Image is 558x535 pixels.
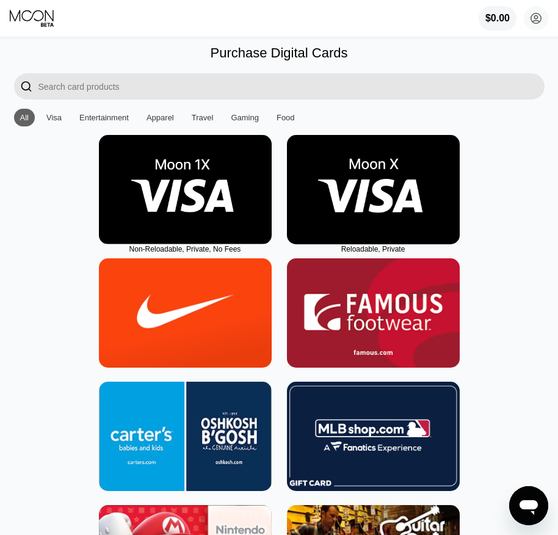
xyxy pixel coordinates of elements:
div:  [20,79,32,93]
div: Visa [40,109,68,126]
div: Gaming [231,113,259,122]
div: Reloadable, Private [287,245,460,253]
div: $0.00 [485,13,510,24]
div: Gaming [225,109,265,126]
div: Visa [46,113,62,122]
div: Purchase Digital Cards [211,45,348,61]
div: Entertainment [79,113,129,122]
div: All [14,109,35,126]
div: Apparel [140,109,180,126]
div:  [14,73,38,100]
div: Non-Reloadable, Private, No Fees [99,245,272,253]
div: Entertainment [73,109,135,126]
div: All [20,113,29,122]
input: Search card products [38,73,545,100]
div: Travel [192,113,214,122]
div: Food [277,113,295,122]
iframe: Button to launch messaging window [509,486,548,525]
div: $0.00 [479,6,516,31]
div: Travel [186,109,220,126]
div: Food [270,109,301,126]
div: Apparel [147,113,174,122]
